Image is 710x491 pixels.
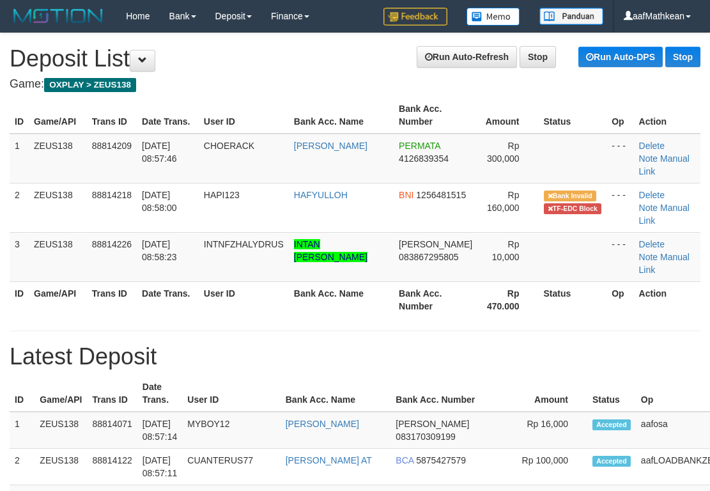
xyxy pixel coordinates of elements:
[281,375,391,412] th: Bank Acc. Name
[204,141,254,151] span: CHOERACK
[639,153,658,164] a: Note
[10,375,35,412] th: ID
[294,239,367,262] a: INTAN [PERSON_NAME]
[286,455,372,465] a: [PERSON_NAME] AT
[390,375,513,412] th: Bank Acc. Number
[10,232,29,281] td: 3
[639,252,690,275] a: Manual Link
[606,97,633,134] th: Op
[417,46,517,68] a: Run Auto-Refresh
[544,203,602,214] span: Transfer EDC blocked
[592,456,631,467] span: Accepted
[467,8,520,26] img: Button%20Memo.svg
[383,8,447,26] img: Feedback.jpg
[634,97,700,134] th: Action
[513,449,587,485] td: Rp 100,000
[10,6,107,26] img: MOTION_logo.png
[416,455,466,465] span: 5875427579
[204,190,240,200] span: HAPI123
[10,97,29,134] th: ID
[639,252,658,262] a: Note
[399,190,413,200] span: BNI
[35,449,87,485] td: ZEUS138
[10,412,35,449] td: 1
[639,190,665,200] a: Delete
[487,141,520,164] span: Rp 300,000
[606,232,633,281] td: - - -
[35,375,87,412] th: Game/API
[665,47,700,67] a: Stop
[137,412,183,449] td: [DATE] 08:57:14
[199,97,289,134] th: User ID
[44,78,136,92] span: OXPLAY > ZEUS138
[87,97,137,134] th: Trans ID
[87,281,137,318] th: Trans ID
[35,412,87,449] td: ZEUS138
[29,281,87,318] th: Game/API
[513,412,587,449] td: Rp 16,000
[492,239,520,262] span: Rp 10,000
[10,183,29,232] td: 2
[10,281,29,318] th: ID
[29,134,87,183] td: ZEUS138
[592,419,631,430] span: Accepted
[204,239,284,249] span: INTNFZHALYDRUS
[396,455,413,465] span: BCA
[10,449,35,485] td: 2
[394,97,477,134] th: Bank Acc. Number
[539,8,603,25] img: panduan.png
[606,183,633,232] td: - - -
[634,281,700,318] th: Action
[396,432,455,442] span: 083170309199
[587,375,636,412] th: Status
[578,47,663,67] a: Run Auto-DPS
[142,190,177,213] span: [DATE] 08:58:00
[92,239,132,249] span: 88814226
[182,412,280,449] td: MYBOY12
[92,190,132,200] span: 88814218
[544,191,596,201] span: Bank is not match
[520,46,556,68] a: Stop
[88,375,137,412] th: Trans ID
[539,97,607,134] th: Status
[539,281,607,318] th: Status
[142,141,177,164] span: [DATE] 08:57:46
[182,449,280,485] td: CUANTERUS77
[10,134,29,183] td: 1
[29,232,87,281] td: ZEUS138
[29,97,87,134] th: Game/API
[639,203,690,226] a: Manual Link
[199,281,289,318] th: User ID
[487,190,520,213] span: Rp 160,000
[639,239,665,249] a: Delete
[286,419,359,429] a: [PERSON_NAME]
[294,190,348,200] a: HAFYULLOH
[639,153,690,176] a: Manual Link
[88,412,137,449] td: 88814071
[606,281,633,318] th: Op
[29,183,87,232] td: ZEUS138
[10,344,700,370] h1: Latest Deposit
[513,375,587,412] th: Amount
[137,449,183,485] td: [DATE] 08:57:11
[416,190,466,200] span: 1256481515
[10,46,700,72] h1: Deposit List
[399,141,440,151] span: PERMATA
[142,239,177,262] span: [DATE] 08:58:23
[399,239,472,249] span: [PERSON_NAME]
[399,153,449,164] span: 4126839354
[399,252,458,262] span: 083867295805
[182,375,280,412] th: User ID
[477,281,538,318] th: Rp 470.000
[10,78,700,91] h4: Game:
[289,97,394,134] th: Bank Acc. Name
[137,375,183,412] th: Date Trans.
[639,203,658,213] a: Note
[137,281,199,318] th: Date Trans.
[92,141,132,151] span: 88814209
[394,281,477,318] th: Bank Acc. Number
[294,141,367,151] a: [PERSON_NAME]
[639,141,665,151] a: Delete
[477,97,538,134] th: Amount
[137,97,199,134] th: Date Trans.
